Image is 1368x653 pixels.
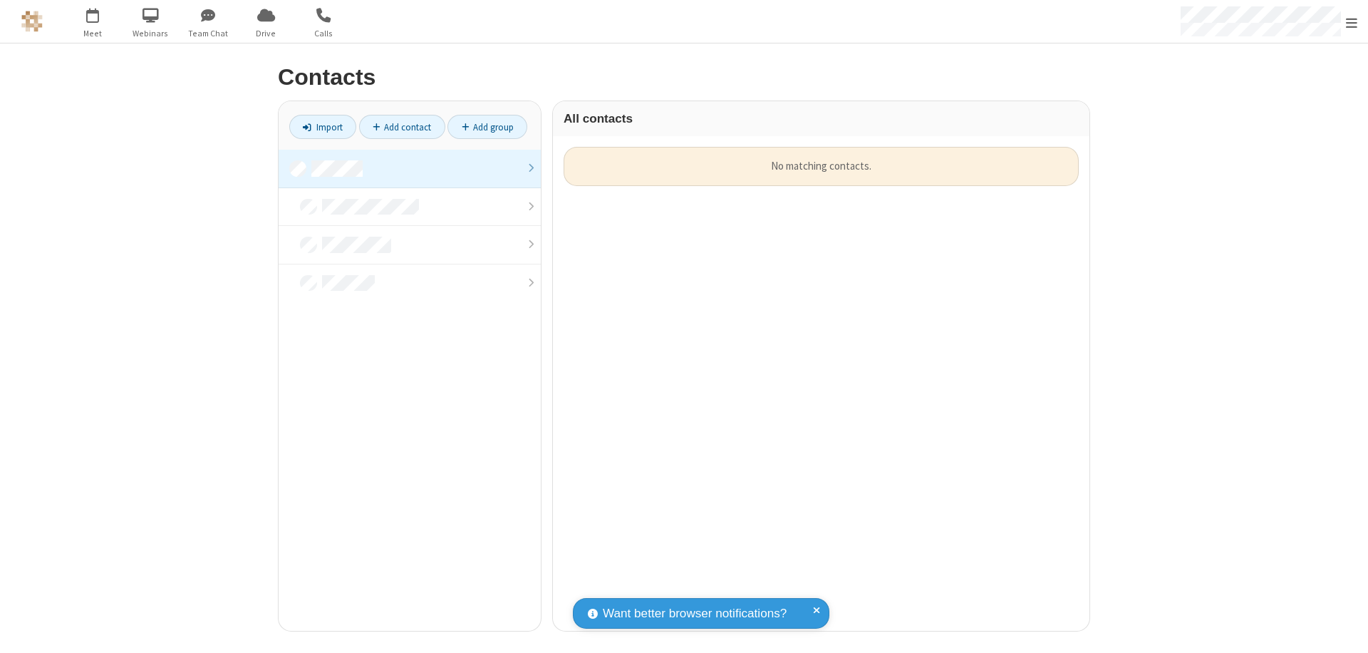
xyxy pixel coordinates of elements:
[239,27,293,40] span: Drive
[182,27,235,40] span: Team Chat
[289,115,356,139] a: Import
[603,605,787,623] span: Want better browser notifications?
[564,112,1079,125] h3: All contacts
[124,27,177,40] span: Webinars
[278,65,1090,90] h2: Contacts
[447,115,527,139] a: Add group
[564,147,1079,186] div: No matching contacts.
[359,115,445,139] a: Add contact
[553,136,1089,631] div: grid
[66,27,120,40] span: Meet
[21,11,43,32] img: QA Selenium DO NOT DELETE OR CHANGE
[297,27,351,40] span: Calls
